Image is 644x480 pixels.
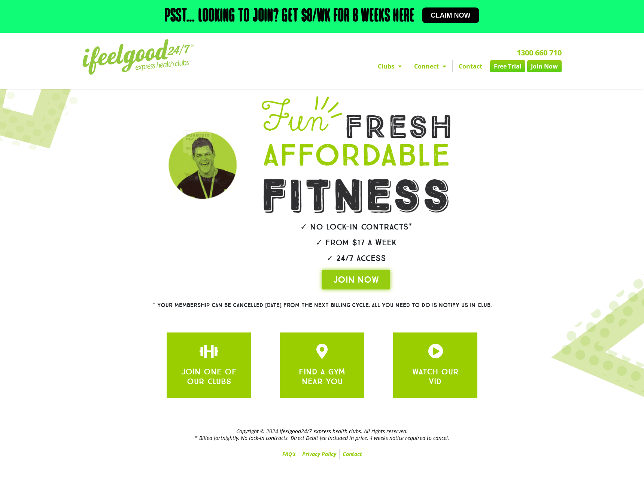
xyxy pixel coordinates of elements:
a: JOIN NOW [322,270,390,289]
a: 1300 660 710 [517,48,562,58]
h2: Copyright © 2024 ifeelgood24/7 express health clubs. All rights reserved. * Billed fortnightly, N... [82,428,562,441]
a: FAQ’s [279,449,299,459]
h2: ✓ 24/7 Access [240,254,472,262]
a: Contact [340,449,365,459]
h2: Psst… Looking to join? Get $8/wk for 8 weeks here [165,7,414,25]
nav: Menu [82,449,562,459]
a: JOIN ONE OF OUR CLUBS [428,344,443,359]
nav: Menu [253,60,562,72]
a: Privacy Policy [299,449,339,459]
a: JOIN ONE OF OUR CLUBS [181,367,237,386]
h2: ✓ No lock-in contracts* [240,223,472,231]
a: Contact [453,60,488,72]
a: JOIN ONE OF OUR CLUBS [315,344,329,359]
a: Join Now [527,60,562,72]
a: JOIN ONE OF OUR CLUBS [201,344,216,359]
a: WATCH OUR VID [412,367,459,386]
a: Free Trial [490,60,525,72]
a: Connect [408,60,452,72]
h2: ✓ From $17 a week [240,239,472,247]
h2: * Your membership can be cancelled [DATE] from the next billing cycle. All you need to do is noti... [125,303,519,308]
a: FIND A GYM NEAR YOU [299,367,345,386]
a: Clubs [372,60,408,72]
span: JOIN NOW [333,274,379,286]
span: Claim now [431,12,471,19]
a: Claim now [422,7,480,23]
